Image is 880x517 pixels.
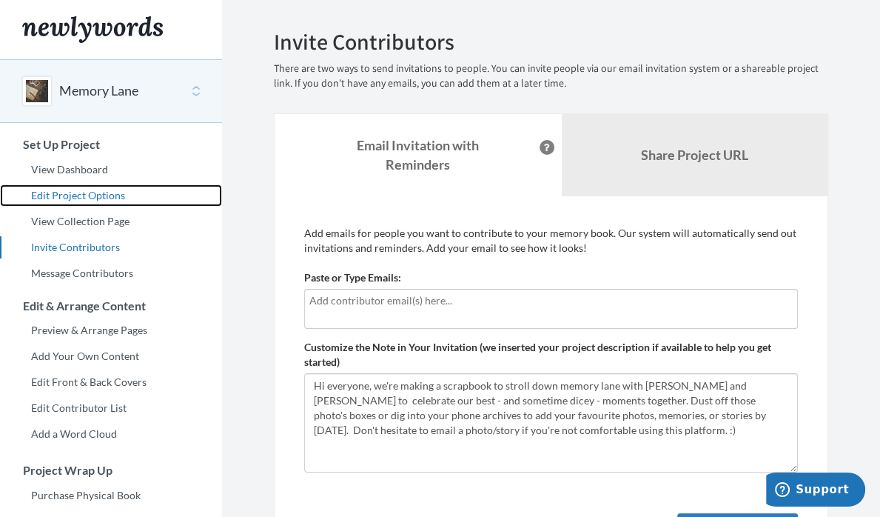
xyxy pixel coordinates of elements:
h3: Project Wrap Up [1,464,222,477]
textarea: Hi everyone, we're making a scrapbook to stroll down memory lane with [PERSON_NAME] and [PERSON_N... [304,373,798,473]
h3: Set Up Project [1,138,222,151]
input: Add contributor email(s) here... [309,293,793,309]
button: Memory Lane [59,81,138,101]
label: Paste or Type Emails: [304,270,401,285]
strong: Email Invitation with Reminders [357,137,479,173]
img: Newlywords logo [22,16,163,43]
label: Customize the Note in Your Invitation (we inserted your project description if available to help ... [304,340,798,370]
h2: Invite Contributors [274,30,828,54]
p: There are two ways to send invitations to people. You can invite people via our email invitation ... [274,61,828,91]
h3: Edit & Arrange Content [1,299,222,313]
p: Add emails for people you want to contribute to your memory book. Our system will automatically s... [304,226,798,256]
b: Share Project URL [641,147,748,163]
iframe: Opens a widget where you can chat to one of our agents [766,473,865,510]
